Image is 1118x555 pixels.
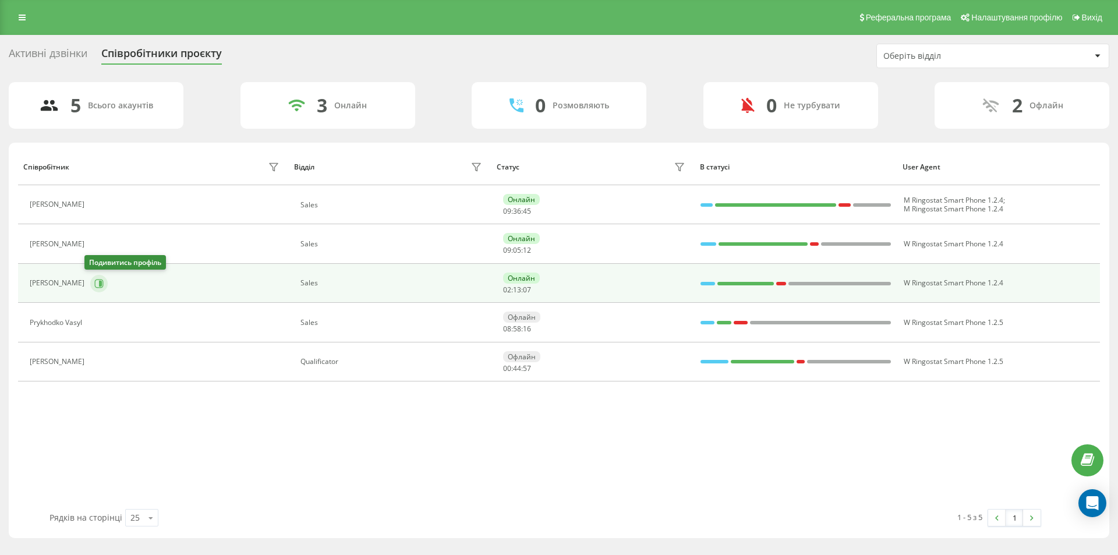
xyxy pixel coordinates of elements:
[497,163,519,171] div: Статус
[535,94,546,116] div: 0
[903,163,1095,171] div: User Agent
[88,101,153,111] div: Всього акаунтів
[904,356,1003,366] span: W Ringostat Smart Phone 1.2.5
[503,286,531,294] div: : :
[130,512,140,524] div: 25
[101,47,222,65] div: Співробітники проєкту
[904,317,1003,327] span: W Ringostat Smart Phone 1.2.5
[513,206,521,216] span: 36
[523,245,531,255] span: 12
[883,51,1023,61] div: Оберіть відділ
[700,163,892,171] div: В статусі
[1012,94,1023,116] div: 2
[866,13,951,22] span: Реферальна програма
[30,200,87,208] div: [PERSON_NAME]
[503,206,511,216] span: 09
[523,285,531,295] span: 07
[30,279,87,287] div: [PERSON_NAME]
[513,363,521,373] span: 44
[904,195,1003,205] span: M Ringostat Smart Phone 1.2.4
[904,239,1003,249] span: W Ringostat Smart Phone 1.2.4
[1006,510,1023,526] a: 1
[70,94,81,116] div: 5
[766,94,777,116] div: 0
[513,285,521,295] span: 13
[503,312,540,323] div: Офлайн
[334,101,367,111] div: Онлайн
[1029,101,1063,111] div: Офлайн
[513,245,521,255] span: 05
[503,207,531,215] div: : :
[503,246,531,254] div: : :
[784,101,840,111] div: Не турбувати
[503,273,540,284] div: Онлайн
[300,358,485,366] div: Qualificator
[503,285,511,295] span: 02
[23,163,69,171] div: Співробітник
[503,233,540,244] div: Онлайн
[971,13,1062,22] span: Налаштування профілю
[904,204,1003,214] span: M Ringostat Smart Phone 1.2.4
[513,324,521,334] span: 58
[553,101,609,111] div: Розмовляють
[523,206,531,216] span: 45
[503,324,511,334] span: 08
[503,325,531,333] div: : :
[84,255,166,270] div: Подивитись профіль
[503,245,511,255] span: 09
[503,363,511,373] span: 00
[503,365,531,373] div: : :
[9,47,87,65] div: Активні дзвінки
[317,94,327,116] div: 3
[1082,13,1102,22] span: Вихід
[503,194,540,205] div: Онлайн
[957,511,982,523] div: 1 - 5 з 5
[523,324,531,334] span: 16
[30,319,85,327] div: Prykhodko Vasyl
[300,279,485,287] div: Sales
[503,351,540,362] div: Офлайн
[523,363,531,373] span: 57
[49,512,122,523] span: Рядків на сторінці
[300,319,485,327] div: Sales
[30,358,87,366] div: [PERSON_NAME]
[1078,489,1106,517] div: Open Intercom Messenger
[294,163,314,171] div: Відділ
[300,201,485,209] div: Sales
[30,240,87,248] div: [PERSON_NAME]
[904,278,1003,288] span: W Ringostat Smart Phone 1.2.4
[300,240,485,248] div: Sales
